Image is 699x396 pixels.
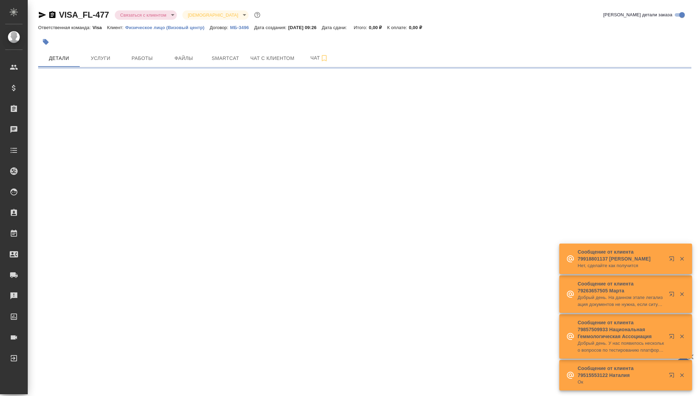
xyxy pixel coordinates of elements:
[38,34,53,50] button: Добавить тэг
[578,379,664,386] p: Ок
[387,25,409,30] p: К оплате:
[578,280,664,294] p: Сообщение от клиента 79263657505 Марта
[118,12,169,18] button: Связаться с клиентом
[320,54,328,62] svg: Подписаться
[38,11,46,19] button: Скопировать ссылку для ЯМессенджера
[578,319,664,340] p: Сообщение от клиента 79857509933 Национальная Геммологическая Ассоциация
[48,11,57,19] button: Скопировать ссылку
[303,54,336,62] span: Чат
[210,25,230,30] p: Договор:
[665,329,681,346] button: Открыть в новой вкладке
[675,256,689,262] button: Закрыть
[369,25,387,30] p: 0,00 ₽
[288,25,322,30] p: [DATE] 09:26
[578,365,664,379] p: Сообщение от клиента 79515553122 Наталия
[84,54,117,63] span: Услуги
[230,24,254,30] a: МБ-3496
[182,10,249,20] div: Связаться с клиентом
[126,54,159,63] span: Работы
[322,25,348,30] p: Дата сдачи:
[125,24,210,30] a: Физическое лицо (Визовый центр)
[665,287,681,304] button: Открыть в новой вкладке
[254,25,288,30] p: Дата создания:
[578,340,664,354] p: Добрый день. У нас появилось несколько вопросов по тестированию платформы speackus. Сегодня разговар
[38,25,93,30] p: Ответственная команда:
[230,25,254,30] p: МБ-3496
[125,25,210,30] p: Физическое лицо (Визовый центр)
[675,372,689,378] button: Закрыть
[167,54,200,63] span: Файлы
[603,11,672,18] span: [PERSON_NAME] детали заказа
[186,12,240,18] button: [DEMOGRAPHIC_DATA]
[675,291,689,297] button: Закрыть
[578,294,664,308] p: Добрый день. На данном этапе легализация документов не нужна, если ситуация изменится, обязательно с
[578,262,664,269] p: Нет, сделайте как получится
[354,25,369,30] p: Итого:
[209,54,242,63] span: Smartcat
[42,54,76,63] span: Детали
[250,54,294,63] span: Чат с клиентом
[59,10,109,19] a: VISA_FL-477
[115,10,177,20] div: Связаться с клиентом
[665,252,681,269] button: Открыть в новой вкладке
[253,10,262,19] button: Доп статусы указывают на важность/срочность заказа
[578,248,664,262] p: Сообщение от клиента 79918801137 [PERSON_NAME]
[675,333,689,340] button: Закрыть
[665,368,681,385] button: Открыть в новой вкладке
[409,25,427,30] p: 0,00 ₽
[107,25,125,30] p: Клиент:
[93,25,107,30] p: Visa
